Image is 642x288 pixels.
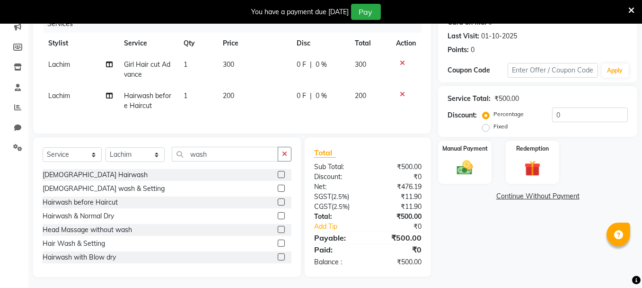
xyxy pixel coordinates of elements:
div: Points: [448,45,469,55]
span: 0 F [297,60,306,70]
img: _cash.svg [452,159,477,177]
div: 0 [471,45,475,55]
span: SGST [314,192,331,201]
div: Discount: [307,172,368,182]
div: ( ) [307,192,368,202]
label: Fixed [493,122,508,131]
th: Service [118,33,178,54]
th: Disc [291,33,349,54]
span: | [310,91,312,101]
label: Percentage [493,110,524,118]
div: Balance : [307,257,368,267]
div: Paid: [307,244,368,255]
div: ( ) [307,202,368,212]
div: 01-10-2025 [481,31,517,41]
span: 2.5% [333,193,347,200]
div: Net: [307,182,368,192]
div: ₹500.00 [368,257,429,267]
a: Continue Without Payment [440,191,635,201]
span: Total [314,148,336,158]
div: Discount: [448,110,477,120]
input: Enter Offer / Coupon Code [508,63,598,78]
div: Hair Wash & Setting [43,239,105,249]
th: Stylist [43,33,118,54]
a: Add Tip [307,222,378,232]
div: You have a payment due [DATE] [252,7,349,17]
div: [DEMOGRAPHIC_DATA] Hairwash [43,170,148,180]
button: Pay [351,4,381,20]
span: Girl Hair cut Advance [124,60,170,79]
div: Total: [307,212,368,222]
span: 200 [223,91,234,100]
div: Hairwash & Normal Dry [43,211,114,221]
span: | [310,60,312,70]
th: Action [390,33,422,54]
label: Redemption [516,144,549,153]
span: CGST [314,202,332,211]
span: 200 [355,91,366,100]
div: ₹500.00 [368,162,429,172]
span: 0 F [297,91,306,101]
div: Service Total: [448,94,491,104]
th: Total [349,33,390,54]
div: ₹11.90 [368,192,429,202]
div: Head Massage without wash [43,225,132,235]
div: ₹500.00 [368,232,429,243]
span: 300 [355,60,366,69]
div: Hairwash before Haircut [43,198,118,207]
div: ₹476.19 [368,182,429,192]
span: Lachim [48,91,70,100]
div: Sub Total: [307,162,368,172]
div: Hairwash with Blow dry [43,252,116,262]
div: [DEMOGRAPHIC_DATA] wash & Setting [43,184,165,194]
span: 0 % [316,60,327,70]
span: Hairwash before Haircut [124,91,171,110]
span: 300 [223,60,234,69]
div: Last Visit: [448,31,479,41]
div: ₹500.00 [494,94,519,104]
span: Lachim [48,60,70,69]
span: 1 [184,60,187,69]
label: Manual Payment [442,144,488,153]
div: ₹0 [368,172,429,182]
span: 1 [184,91,187,100]
span: 0 % [316,91,327,101]
div: ₹0 [368,244,429,255]
div: Services [44,15,429,33]
th: Qty [178,33,218,54]
button: Apply [602,63,629,78]
div: ₹0 [378,222,429,232]
div: ₹500.00 [368,212,429,222]
span: 2.5% [334,203,348,210]
th: Price [217,33,291,54]
div: Coupon Code [448,65,508,75]
img: _gift.svg [519,159,545,179]
div: ₹11.90 [368,202,429,212]
div: Payable: [307,232,368,243]
input: Search or Scan [172,147,278,162]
